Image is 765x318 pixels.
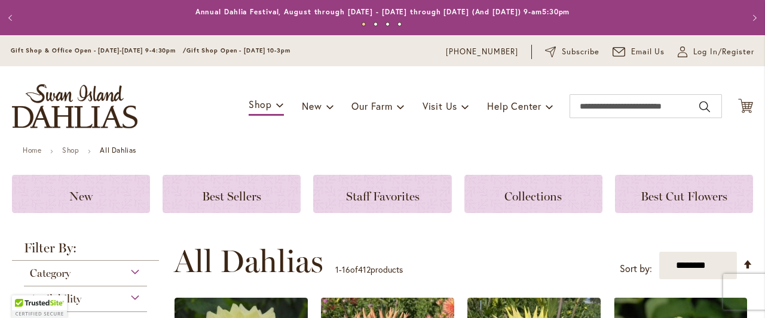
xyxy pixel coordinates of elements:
[30,267,71,280] span: Category
[613,46,665,58] a: Email Us
[335,264,339,275] span: 1
[342,264,350,275] span: 16
[693,46,754,58] span: Log In/Register
[741,6,765,30] button: Next
[446,46,518,58] a: [PHONE_NUMBER]
[249,98,272,110] span: Shop
[186,47,290,54] span: Gift Shop Open - [DATE] 10-3pm
[12,242,159,261] strong: Filter By:
[30,292,81,305] span: Availability
[615,175,753,213] a: Best Cut Flowers
[302,100,322,112] span: New
[9,276,42,309] iframe: Launch Accessibility Center
[335,260,403,279] p: - of products
[678,46,754,58] a: Log In/Register
[69,189,93,203] span: New
[504,189,562,203] span: Collections
[351,100,392,112] span: Our Farm
[487,100,541,112] span: Help Center
[100,146,136,155] strong: All Dahlias
[346,189,420,203] span: Staff Favorites
[313,175,451,213] a: Staff Favorites
[631,46,665,58] span: Email Us
[362,22,366,26] button: 1 of 4
[358,264,371,275] span: 412
[562,46,599,58] span: Subscribe
[641,189,727,203] span: Best Cut Flowers
[202,189,261,203] span: Best Sellers
[174,243,323,279] span: All Dahlias
[385,22,390,26] button: 3 of 4
[62,146,79,155] a: Shop
[464,175,602,213] a: Collections
[620,258,652,280] label: Sort by:
[163,175,301,213] a: Best Sellers
[12,84,137,128] a: store logo
[11,47,186,54] span: Gift Shop & Office Open - [DATE]-[DATE] 9-4:30pm /
[374,22,378,26] button: 2 of 4
[545,46,599,58] a: Subscribe
[195,7,570,16] a: Annual Dahlia Festival, August through [DATE] - [DATE] through [DATE] (And [DATE]) 9-am5:30pm
[23,146,41,155] a: Home
[12,175,150,213] a: New
[397,22,402,26] button: 4 of 4
[423,100,457,112] span: Visit Us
